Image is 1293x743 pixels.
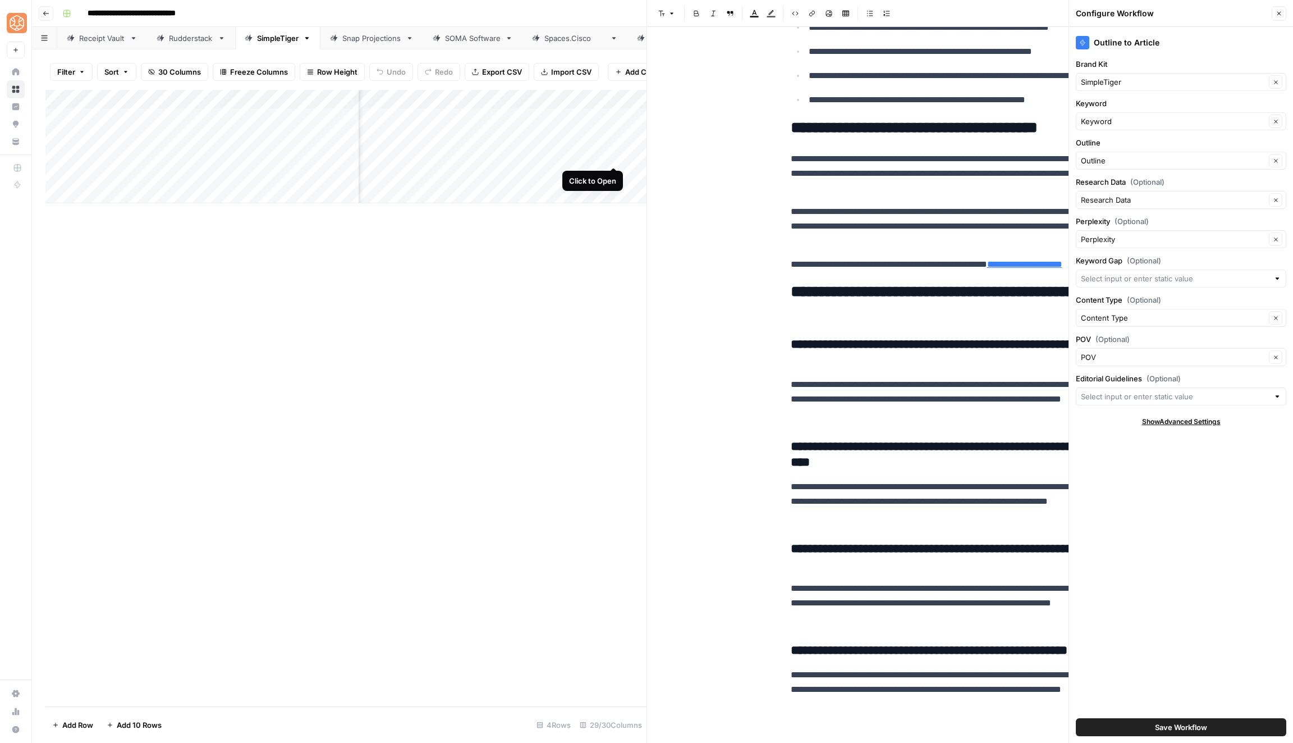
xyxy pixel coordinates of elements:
[1076,98,1286,109] label: Keyword
[569,175,616,186] div: Click to Open
[1127,294,1161,306] span: (Optional)
[1081,273,1269,284] input: Select input or enter static value
[1147,373,1181,384] span: (Optional)
[1076,294,1286,306] label: Content Type
[7,721,25,739] button: Help + Support
[7,133,25,151] a: Your Data
[532,716,575,734] div: 4 Rows
[100,716,168,734] button: Add 10 Rows
[1130,176,1164,188] span: (Optional)
[551,66,592,78] span: Import CSV
[1081,116,1266,127] input: Keyword
[147,27,235,49] a: Rudderstack
[45,716,100,734] button: Add Row
[1076,58,1286,70] label: Brand Kit
[1095,334,1130,345] span: (Optional)
[7,703,25,721] a: Usage
[1127,255,1161,266] span: (Optional)
[1081,194,1266,206] input: Research Data
[213,63,295,81] button: Freeze Columns
[7,9,25,37] button: Workspace: SimpleTiger
[625,66,668,78] span: Add Column
[7,98,25,116] a: Insights
[79,33,125,44] div: Receipt Vault
[1076,176,1286,188] label: Research Data
[62,719,93,731] span: Add Row
[1076,334,1286,345] label: POV
[7,685,25,703] a: Settings
[117,719,162,731] span: Add 10 Rows
[50,63,93,81] button: Filter
[575,716,646,734] div: 29/30 Columns
[169,33,213,44] div: Rudderstack
[1142,417,1221,427] span: Show Advanced Settings
[230,66,288,78] span: Freeze Columns
[1076,255,1286,266] label: Keyword Gap
[544,33,606,44] div: [DOMAIN_NAME]
[1081,312,1266,323] input: Content Type
[317,66,357,78] span: Row Height
[97,63,136,81] button: Sort
[1081,234,1266,245] input: Perplexity
[465,63,529,81] button: Export CSV
[387,66,406,78] span: Undo
[1076,36,1286,49] div: Outline to Article
[158,66,201,78] span: 30 Columns
[342,33,401,44] div: Snap Projections
[1081,391,1269,402] input: Select input or enter static value
[104,66,119,78] span: Sort
[1076,718,1286,736] button: Save Workflow
[522,27,627,49] a: [DOMAIN_NAME]
[423,27,522,49] a: SOMA Software
[7,80,25,98] a: Browse
[1081,352,1266,363] input: POV
[257,33,299,44] div: SimpleTiger
[1076,216,1286,227] label: Perplexity
[7,63,25,81] a: Home
[1076,137,1286,148] label: Outline
[1081,155,1266,166] input: Outline
[57,66,75,78] span: Filter
[1155,722,1207,733] span: Save Workflow
[608,63,676,81] button: Add Column
[445,33,501,44] div: SOMA Software
[141,63,208,81] button: 30 Columns
[1081,76,1266,88] input: SimpleTiger
[7,115,25,133] a: Opportunities
[482,66,522,78] span: Export CSV
[534,63,599,81] button: Import CSV
[235,27,320,49] a: SimpleTiger
[57,27,147,49] a: Receipt Vault
[300,63,365,81] button: Row Height
[1076,373,1286,384] label: Editorial Guidelines
[7,13,27,33] img: SimpleTiger Logo
[435,66,453,78] span: Redo
[369,63,413,81] button: Undo
[627,27,732,49] a: [DOMAIN_NAME]
[1115,216,1149,227] span: (Optional)
[320,27,423,49] a: Snap Projections
[418,63,460,81] button: Redo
